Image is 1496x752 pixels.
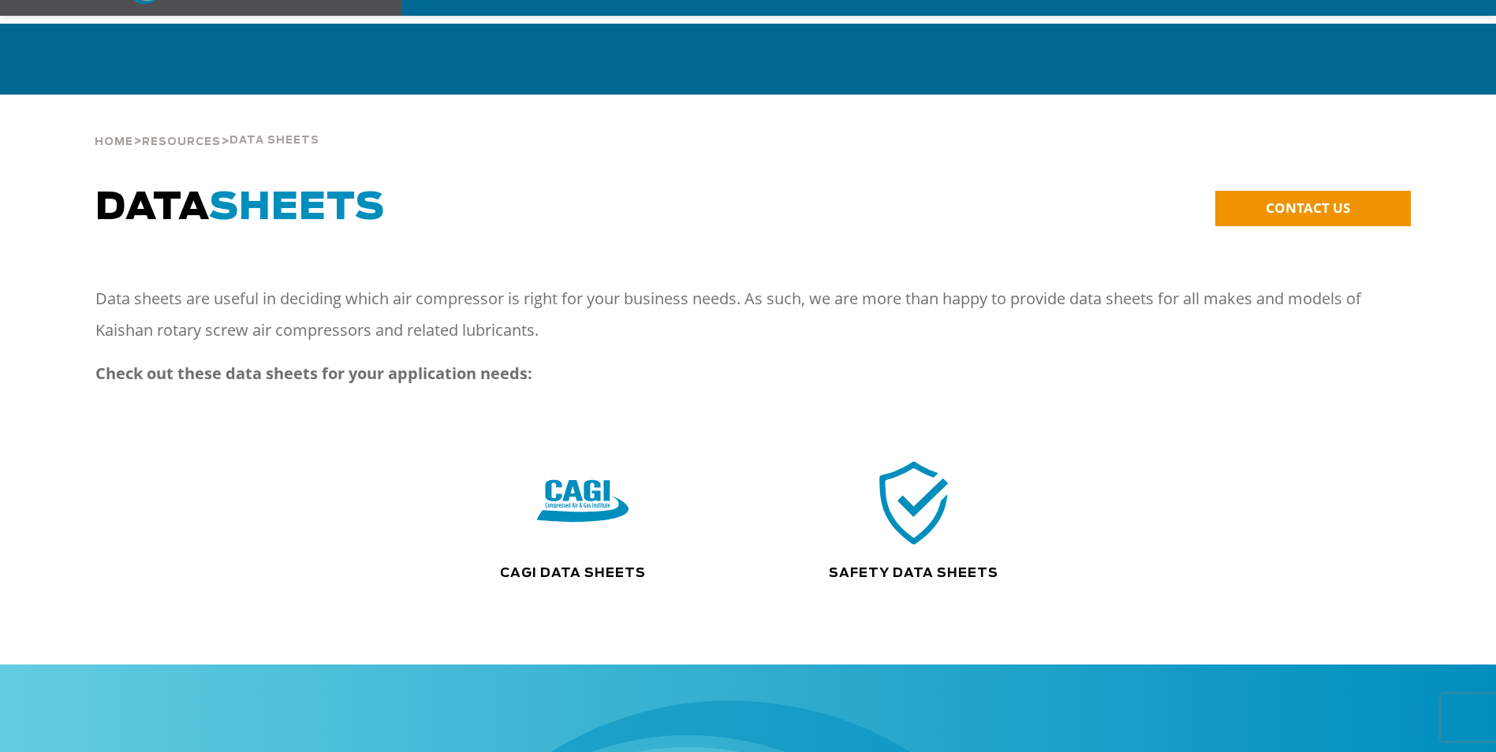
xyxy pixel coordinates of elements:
a: CAGI Data Sheets [500,567,646,579]
a: Home [95,134,133,148]
span: CONTACT US [1266,199,1350,217]
span: Data Sheets [229,136,319,146]
p: Data sheets are useful in deciding which air compressor is right for your business needs. As such... [95,283,1373,346]
div: CAGI [417,456,748,549]
span: DATA [95,189,385,227]
a: Resources [142,134,221,148]
a: CONTACT US [1215,191,1411,226]
a: Safety Data Sheets [829,567,998,579]
span: Home [95,137,133,147]
span: SHEETS [209,189,385,227]
div: safety icon [761,456,1065,549]
div: > > [95,95,319,154]
img: CAGI [537,456,629,549]
span: Resources [142,137,221,147]
img: safety icon [868,456,960,549]
strong: Check out these data sheets for your application needs: [95,363,532,384]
